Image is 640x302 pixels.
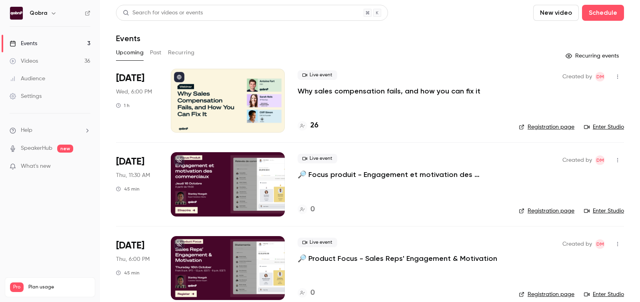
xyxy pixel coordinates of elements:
[596,155,604,165] span: DM
[298,254,497,263] a: 🔎 Product Focus - Sales Reps' Engagement & Motivation
[10,282,24,292] span: Pro
[298,204,315,215] a: 0
[21,162,51,171] span: What's new
[10,7,23,20] img: Qobra
[116,102,130,109] div: 1 h
[298,170,506,179] a: 🔎 Focus produit - Engagement et motivation des commerciaux
[21,144,52,153] a: SpeakerHub
[116,46,144,59] button: Upcoming
[10,75,45,83] div: Audience
[116,69,158,133] div: Oct 8 Wed, 6:00 PM (Europe/Paris)
[584,123,624,131] a: Enter Studio
[116,34,140,43] h1: Events
[562,155,592,165] span: Created by
[584,207,624,215] a: Enter Studio
[21,126,32,135] span: Help
[298,86,480,96] a: Why sales compensation fails, and how you can fix it
[533,5,579,21] button: New video
[310,204,315,215] h4: 0
[298,70,337,80] span: Live event
[582,5,624,21] button: Schedule
[298,288,315,298] a: 0
[562,50,624,62] button: Recurring events
[595,155,605,165] span: Dylan Manceau
[562,239,592,249] span: Created by
[116,72,144,85] span: [DATE]
[298,154,337,163] span: Live event
[298,120,318,131] a: 26
[519,123,574,131] a: Registration page
[150,46,162,59] button: Past
[116,270,140,276] div: 45 min
[10,57,38,65] div: Videos
[116,88,152,96] span: Wed, 6:00 PM
[596,72,604,81] span: DM
[596,239,604,249] span: DM
[519,207,574,215] a: Registration page
[519,290,574,298] a: Registration page
[116,152,158,216] div: Oct 16 Thu, 11:30 AM (Europe/Paris)
[298,238,337,247] span: Live event
[116,255,150,263] span: Thu, 6:00 PM
[595,239,605,249] span: Dylan Manceau
[310,120,318,131] h4: 26
[116,155,144,168] span: [DATE]
[10,92,42,100] div: Settings
[116,236,158,300] div: Oct 16 Thu, 6:00 PM (Europe/Paris)
[116,239,144,252] span: [DATE]
[57,145,73,153] span: new
[30,9,47,17] h6: Qobra
[123,9,203,17] div: Search for videos or events
[116,171,150,179] span: Thu, 11:30 AM
[10,40,37,48] div: Events
[28,284,90,290] span: Plan usage
[310,288,315,298] h4: 0
[168,46,195,59] button: Recurring
[10,126,90,135] li: help-dropdown-opener
[595,72,605,81] span: Dylan Manceau
[116,186,140,192] div: 45 min
[562,72,592,81] span: Created by
[584,290,624,298] a: Enter Studio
